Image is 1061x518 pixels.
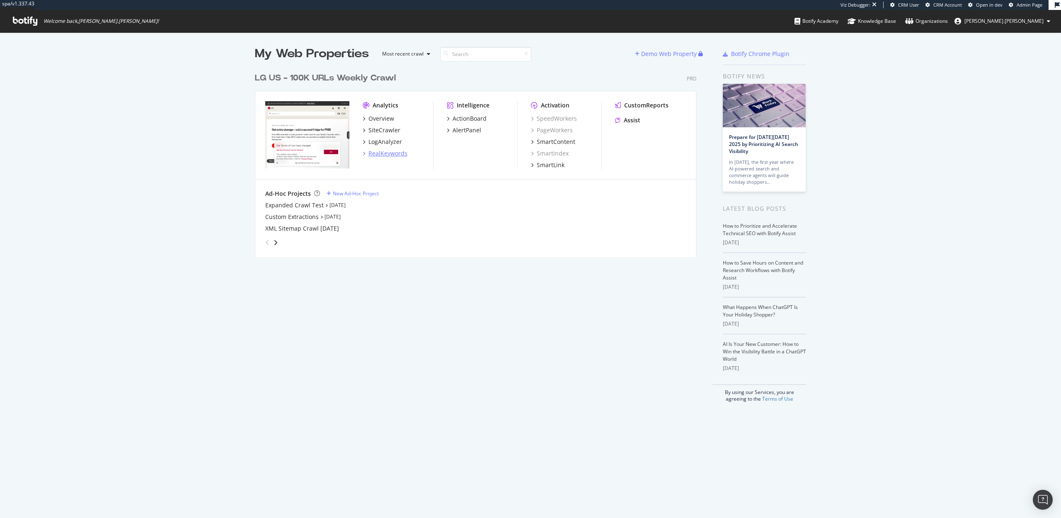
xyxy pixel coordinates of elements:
[898,2,919,8] span: CRM User
[723,222,797,237] a: How to Prioritize and Accelerate Technical SEO with Botify Assist
[265,190,311,198] div: Ad-Hoc Projects
[723,320,806,328] div: [DATE]
[368,114,394,123] div: Overview
[1033,490,1053,510] div: Open Intercom Messenger
[762,395,793,402] a: Terms of Use
[723,283,806,291] div: [DATE]
[255,46,369,62] div: My Web Properties
[265,101,349,168] img: www.lg.com/us
[262,236,273,249] div: angle-left
[531,126,573,134] a: PageWorkers
[325,213,341,220] a: [DATE]
[255,72,396,84] div: LG US - 100K URLs Weekly Crawl
[731,50,790,58] div: Botify Chrome Plugin
[635,47,698,61] button: Demo Web Property
[255,72,399,84] a: LG US - 100K URLs Weekly Crawl
[723,204,806,213] div: Latest Blog Posts
[457,101,489,109] div: Intelligence
[327,190,379,197] a: New Ad-Hoc Project
[723,304,798,318] a: What Happens When ChatGPT Is Your Holiday Shopper?
[363,149,407,158] a: RealKeywords
[531,161,564,169] a: SmartLink
[363,114,394,123] a: Overview
[368,149,407,158] div: RealKeywords
[795,10,838,32] a: Botify Academy
[723,340,806,362] a: AI Is Your New Customer: How to Win the Visibility Battle in a ChatGPT World
[255,62,703,257] div: grid
[382,51,424,56] div: Most recent crawl
[841,2,870,8] div: Viz Debugger:
[453,114,487,123] div: ActionBoard
[537,138,575,146] div: SmartContent
[723,259,803,281] a: How to Save Hours on Content and Research Workflows with Botify Assist
[905,17,948,25] div: Organizations
[848,17,896,25] div: Knowledge Base
[531,114,577,123] a: SpeedWorkers
[440,47,531,61] input: Search
[723,84,806,127] img: Prepare for Black Friday 2025 by Prioritizing AI Search Visibility
[537,161,564,169] div: SmartLink
[1017,2,1042,8] span: Admin Page
[624,116,640,124] div: Assist
[329,202,346,209] a: [DATE]
[795,17,838,25] div: Botify Academy
[375,47,434,61] button: Most recent crawl
[723,50,790,58] a: Botify Chrome Plugin
[964,17,1044,24] span: robert.salerno
[624,101,669,109] div: CustomReports
[265,224,339,233] a: XML Sitemap Crawl [DATE]
[615,101,669,109] a: CustomReports
[363,126,400,134] a: SiteCrawler
[447,114,487,123] a: ActionBoard
[948,15,1057,28] button: [PERSON_NAME].[PERSON_NAME]
[273,238,279,247] div: angle-right
[453,126,481,134] div: AlertPanel
[1009,2,1042,8] a: Admin Page
[712,384,806,402] div: By using our Services, you are agreeing to the
[368,138,402,146] div: LogAnalyzer
[265,213,319,221] a: Custom Extractions
[531,149,569,158] a: SmartIndex
[363,138,402,146] a: LogAnalyzer
[541,101,569,109] div: Activation
[729,159,799,185] div: In [DATE], the first year where AI-powered search and commerce agents will guide holiday shoppers…
[687,75,696,82] div: Pro
[976,2,1003,8] span: Open in dev
[368,126,400,134] div: SiteCrawler
[265,201,324,209] a: Expanded Crawl Test
[447,126,481,134] a: AlertPanel
[723,72,806,81] div: Botify news
[723,239,806,246] div: [DATE]
[641,50,697,58] div: Demo Web Property
[890,2,919,8] a: CRM User
[615,116,640,124] a: Assist
[933,2,962,8] span: CRM Account
[925,2,962,8] a: CRM Account
[848,10,896,32] a: Knowledge Base
[905,10,948,32] a: Organizations
[723,365,806,372] div: [DATE]
[635,50,698,57] a: Demo Web Property
[968,2,1003,8] a: Open in dev
[373,101,398,109] div: Analytics
[729,134,798,155] a: Prepare for [DATE][DATE] 2025 by Prioritizing AI Search Visibility
[333,190,379,197] div: New Ad-Hoc Project
[531,138,575,146] a: SmartContent
[44,18,159,24] span: Welcome back, [PERSON_NAME].[PERSON_NAME] !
